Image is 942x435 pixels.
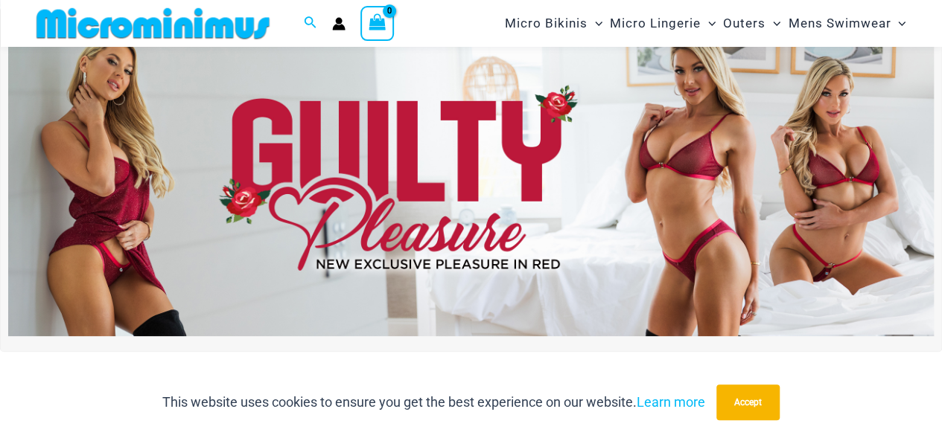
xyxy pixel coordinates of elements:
[8,22,934,336] img: Guilty Pleasures Red Lingerie
[637,394,705,410] a: Learn more
[360,6,395,40] a: View Shopping Cart, empty
[766,4,780,42] span: Menu Toggle
[501,4,606,42] a: Micro BikinisMenu ToggleMenu Toggle
[499,2,912,45] nav: Site Navigation
[31,7,276,40] img: MM SHOP LOGO FLAT
[505,4,588,42] span: Micro Bikinis
[606,4,719,42] a: Micro LingerieMenu ToggleMenu Toggle
[719,4,784,42] a: OutersMenu ToggleMenu Toggle
[701,4,716,42] span: Menu Toggle
[588,4,602,42] span: Menu Toggle
[784,4,909,42] a: Mens SwimwearMenu ToggleMenu Toggle
[332,17,346,30] a: Account icon link
[162,391,705,413] p: This website uses cookies to ensure you get the best experience on our website.
[891,4,906,42] span: Menu Toggle
[610,4,701,42] span: Micro Lingerie
[716,384,780,420] button: Accept
[304,14,317,33] a: Search icon link
[788,4,891,42] span: Mens Swimwear
[723,4,766,42] span: Outers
